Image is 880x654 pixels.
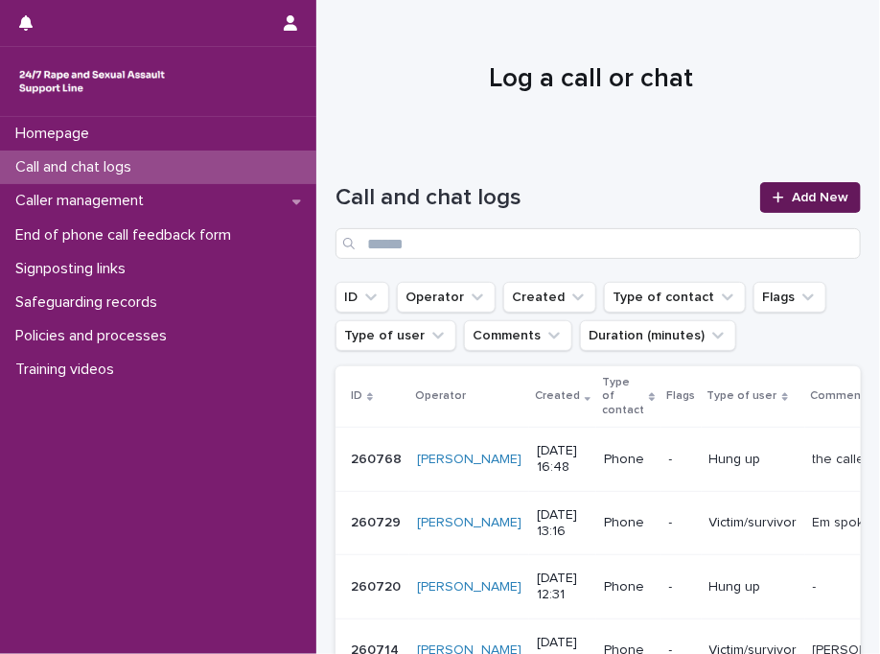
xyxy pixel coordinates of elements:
[417,579,521,596] a: [PERSON_NAME]
[707,385,777,407] p: Type of user
[8,125,104,143] p: Homepage
[336,184,749,212] h1: Call and chat logs
[709,452,798,468] p: Hung up
[667,385,696,407] p: Flags
[464,320,572,351] button: Comments
[417,515,521,531] a: [PERSON_NAME]
[415,385,466,407] p: Operator
[336,63,846,96] h1: Log a call or chat
[8,361,129,379] p: Training videos
[811,385,872,407] p: Comments
[537,443,589,476] p: [DATE] 16:48
[602,372,644,421] p: Type of contact
[336,320,456,351] button: Type of user
[417,452,521,468] a: [PERSON_NAME]
[537,571,589,603] p: [DATE] 12:31
[351,385,362,407] p: ID
[753,282,826,313] button: Flags
[351,448,405,468] p: 260768
[8,226,246,245] p: End of phone call feedback form
[8,293,173,312] p: Safeguarding records
[709,515,798,531] p: Victim/survivor
[8,192,159,210] p: Caller management
[15,62,169,101] img: rhQMoQhaT3yELyF149Cw
[351,511,405,531] p: 260729
[580,320,736,351] button: Duration (minutes)
[669,579,694,596] p: -
[604,579,653,596] p: Phone
[709,579,798,596] p: Hung up
[336,228,861,259] input: Search
[537,507,589,540] p: [DATE] 13:16
[397,282,496,313] button: Operator
[604,515,653,531] p: Phone
[792,191,848,204] span: Add New
[760,182,861,213] a: Add New
[604,452,653,468] p: Phone
[336,282,389,313] button: ID
[351,575,405,596] p: 260720
[535,385,580,407] p: Created
[669,452,694,468] p: -
[604,282,746,313] button: Type of contact
[8,158,147,176] p: Call and chat logs
[8,260,141,278] p: Signposting links
[669,515,694,531] p: -
[813,575,821,596] p: -
[8,327,182,345] p: Policies and processes
[503,282,596,313] button: Created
